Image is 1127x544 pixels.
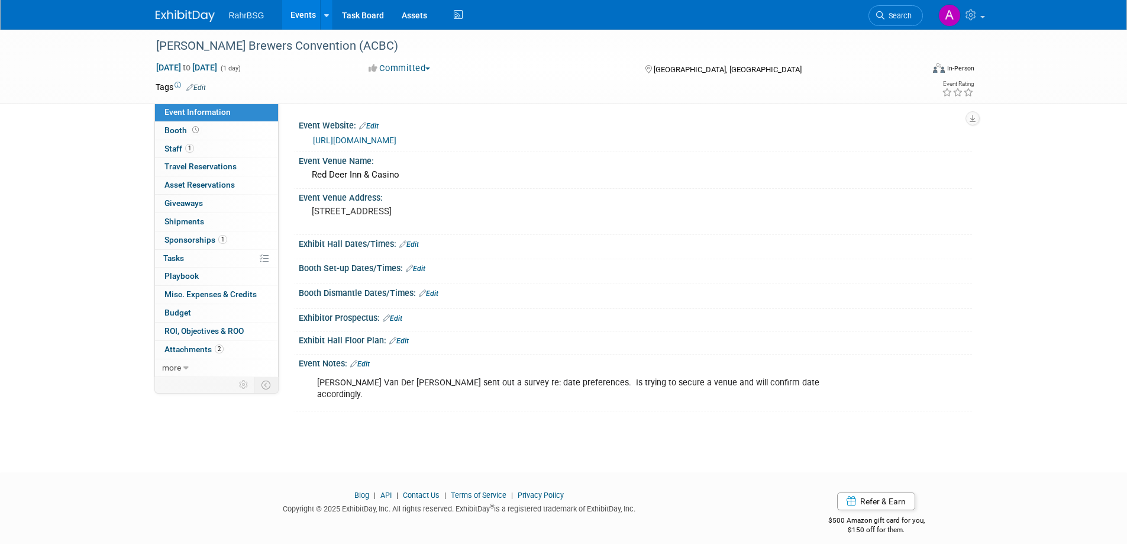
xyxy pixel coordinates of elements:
a: Tasks [155,250,278,268]
a: Staff1 [155,140,278,158]
span: Tasks [163,253,184,263]
div: Red Deer Inn & Casino [308,166,963,184]
span: | [393,491,401,500]
div: Exhibit Hall Floor Plan: [299,331,972,347]
span: Sponsorships [164,235,227,244]
div: $150 off for them. [781,525,972,535]
span: Booth [164,125,201,135]
span: Giveaways [164,198,203,208]
a: Search [868,5,923,26]
a: Travel Reservations [155,158,278,176]
a: Edit [419,289,438,298]
img: ExhibitDay [156,10,215,22]
a: Edit [186,83,206,92]
a: Attachments2 [155,341,278,359]
div: Event Format [853,62,975,79]
span: Playbook [164,271,199,281]
a: Edit [350,360,370,368]
sup: ® [490,503,494,510]
a: Giveaways [155,195,278,213]
div: In-Person [947,64,974,73]
span: Shipments [164,217,204,226]
td: Tags [156,81,206,93]
a: Edit [383,314,402,323]
pre: [STREET_ADDRESS] [312,206,566,217]
span: RahrBSG [229,11,264,20]
a: Refer & Earn [837,493,915,510]
button: Committed [364,62,435,75]
div: [PERSON_NAME] Van Der [PERSON_NAME] sent out a survey re: date preferences. Is trying to secure a... [309,371,842,407]
span: [GEOGRAPHIC_DATA], [GEOGRAPHIC_DATA] [654,65,802,74]
span: Travel Reservations [164,162,237,171]
span: 1 [185,144,194,153]
span: 1 [218,235,227,244]
div: [PERSON_NAME] Brewers Convention (ACBC) [152,36,905,57]
div: Exhibitor Prospectus: [299,309,972,324]
span: Asset Reservations [164,180,235,189]
div: Event Rating [942,81,974,87]
a: Misc. Expenses & Credits [155,286,278,304]
a: ROI, Objectives & ROO [155,323,278,340]
span: Budget [164,308,191,317]
a: Asset Reservations [155,176,278,194]
a: Shipments [155,213,278,231]
td: Toggle Event Tabs [254,377,278,392]
div: Event Venue Name: [299,152,972,167]
span: Event Information [164,107,231,117]
span: [DATE] [DATE] [156,62,218,73]
a: API [380,491,392,500]
a: Blog [354,491,369,500]
span: ROI, Objectives & ROO [164,326,244,336]
span: | [508,491,516,500]
a: Terms of Service [451,491,506,500]
span: more [162,363,181,372]
a: Event Information [155,104,278,121]
div: Booth Set-up Dates/Times: [299,259,972,275]
a: Edit [406,265,425,273]
span: Search [884,11,912,20]
a: Privacy Policy [518,491,564,500]
a: Edit [399,240,419,249]
span: Misc. Expenses & Credits [164,289,257,299]
div: $500 Amazon gift card for you, [781,508,972,535]
span: Attachments [164,345,224,354]
div: Exhibit Hall Dates/Times: [299,235,972,250]
a: Playbook [155,268,278,285]
a: Edit [359,122,379,130]
span: | [371,491,379,500]
span: | [441,491,449,500]
a: [URL][DOMAIN_NAME] [313,136,396,145]
a: Contact Us [403,491,440,500]
span: to [181,63,192,72]
span: 2 [215,345,224,353]
a: Booth [155,122,278,140]
span: (1 day) [219,65,241,72]
a: Sponsorships1 [155,231,278,249]
div: Booth Dismantle Dates/Times: [299,284,972,300]
div: Event Website: [299,117,972,132]
div: Copyright © 2025 ExhibitDay, Inc. All rights reserved. ExhibitDay is a registered trademark of Ex... [156,501,764,514]
a: Budget [155,304,278,322]
a: Edit [389,337,409,345]
img: Anna-Lisa Brewer [938,4,961,27]
td: Personalize Event Tab Strip [234,377,254,392]
span: Staff [164,144,194,153]
div: Event Venue Address: [299,189,972,204]
img: Format-Inperson.png [933,63,945,73]
div: Event Notes: [299,355,972,370]
a: more [155,359,278,377]
span: Booth not reserved yet [190,125,201,134]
